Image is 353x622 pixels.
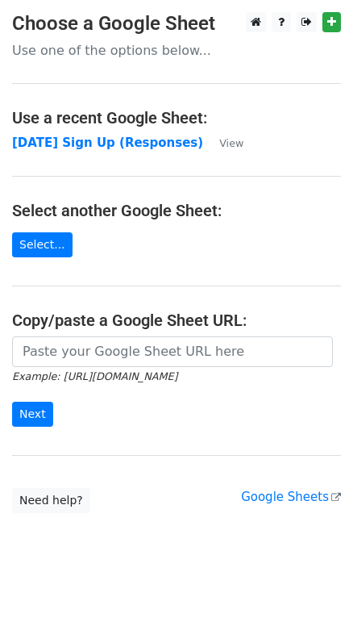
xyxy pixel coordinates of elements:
[12,402,53,427] input: Next
[12,311,341,330] h4: Copy/paste a Google Sheet URL:
[12,108,341,127] h4: Use a recent Google Sheet:
[12,336,333,367] input: Paste your Google Sheet URL here
[12,12,341,35] h3: Choose a Google Sheet
[12,201,341,220] h4: Select another Google Sheet:
[12,232,73,257] a: Select...
[12,136,203,150] a: [DATE] Sign Up (Responses)
[12,42,341,59] p: Use one of the options below...
[12,488,90,513] a: Need help?
[219,137,243,149] small: View
[241,490,341,504] a: Google Sheets
[12,370,177,382] small: Example: [URL][DOMAIN_NAME]
[203,136,243,150] a: View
